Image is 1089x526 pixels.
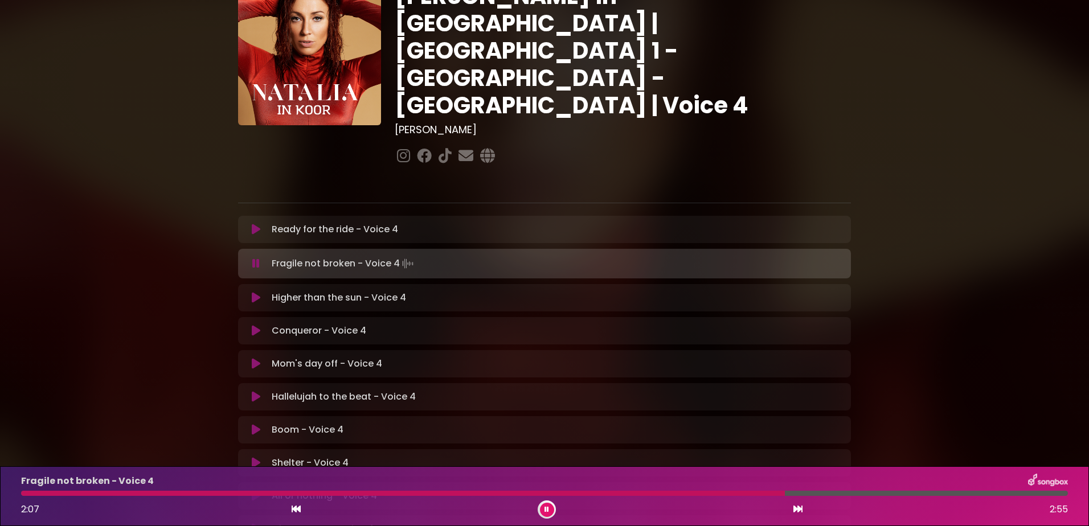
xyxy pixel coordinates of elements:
[395,124,851,136] h3: [PERSON_NAME]
[272,423,343,437] p: Boom - Voice 4
[272,456,349,470] p: Shelter - Voice 4
[21,503,39,516] span: 2:07
[272,291,406,305] p: Higher than the sun - Voice 4
[1050,503,1068,516] span: 2:55
[272,223,398,236] p: Ready for the ride - Voice 4
[400,256,416,272] img: waveform4.gif
[1028,474,1068,488] img: songbox-logo-white.png
[272,357,382,371] p: Mom's day off - Voice 4
[272,390,416,404] p: Hallelujah to the beat - Voice 4
[21,474,154,488] p: Fragile not broken - Voice 4
[272,256,416,272] p: Fragile not broken - Voice 4
[272,324,366,338] p: Conqueror - Voice 4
